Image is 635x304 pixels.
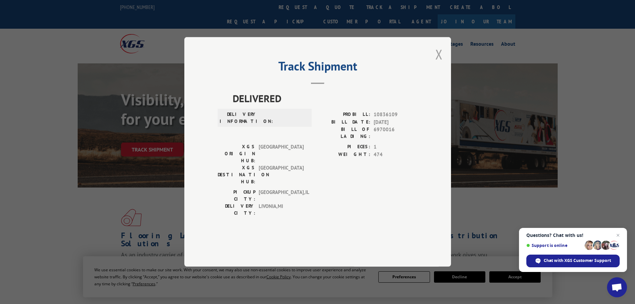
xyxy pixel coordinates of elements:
[526,233,620,238] span: Questions? Chat with us!
[435,45,443,63] button: Close modal
[218,143,255,165] label: XGS ORIGIN HUB:
[526,243,582,248] span: Support is online
[607,277,627,297] div: Open chat
[318,126,370,140] label: BILL OF LADING:
[318,118,370,126] label: BILL DATE:
[526,255,620,267] div: Chat with XGS Customer Support
[220,111,257,125] label: DELIVERY INFORMATION:
[318,151,370,159] label: WEIGHT:
[218,61,418,74] h2: Track Shipment
[318,111,370,119] label: PROBILL:
[259,189,304,203] span: [GEOGRAPHIC_DATA] , IL
[374,143,418,151] span: 1
[374,126,418,140] span: 6970016
[218,203,255,217] label: DELIVERY CITY:
[544,258,611,264] span: Chat with XGS Customer Support
[374,111,418,119] span: 10836109
[614,231,622,239] span: Close chat
[374,151,418,159] span: 474
[218,189,255,203] label: PICKUP CITY:
[218,165,255,186] label: XGS DESTINATION HUB:
[259,165,304,186] span: [GEOGRAPHIC_DATA]
[374,118,418,126] span: [DATE]
[318,143,370,151] label: PIECES:
[259,203,304,217] span: LIVONIA , MI
[233,91,418,106] span: DELIVERED
[259,143,304,165] span: [GEOGRAPHIC_DATA]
